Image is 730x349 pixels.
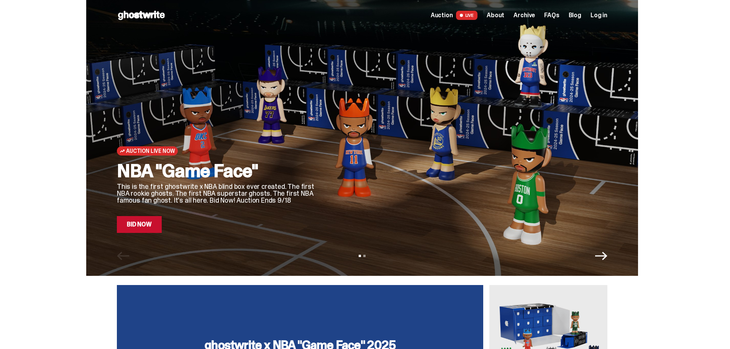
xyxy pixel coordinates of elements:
[569,12,581,18] a: Blog
[544,12,559,18] a: FAQs
[117,216,162,233] a: Bid Now
[513,12,535,18] a: Archive
[456,11,478,20] span: LIVE
[117,183,316,204] p: This is the first ghostwrite x NBA blind box ever created. The first NBA rookie ghosts. The first...
[591,12,607,18] a: Log in
[126,148,175,154] span: Auction Live Now
[363,255,366,257] button: View slide 2
[487,12,504,18] a: About
[431,11,477,20] a: Auction LIVE
[431,12,453,18] span: Auction
[595,250,607,262] button: Next
[359,255,361,257] button: View slide 1
[117,162,316,180] h2: NBA "Game Face"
